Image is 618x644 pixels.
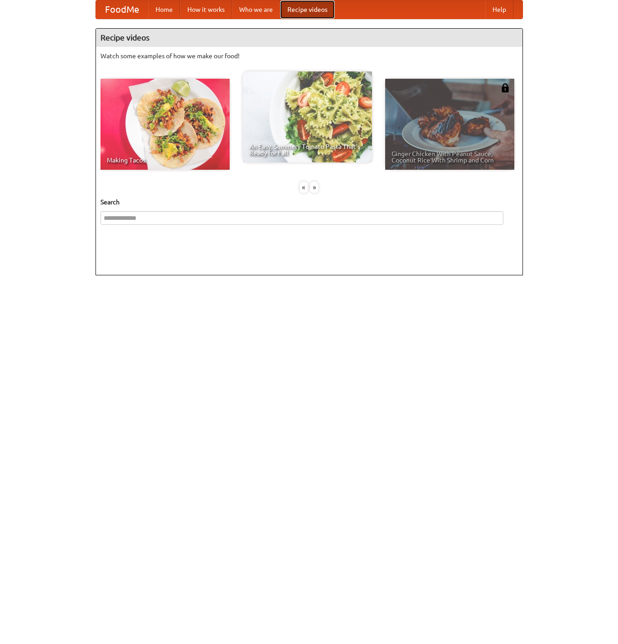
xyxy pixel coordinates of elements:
span: Making Tacos [107,157,223,163]
a: Help [485,0,513,19]
a: Recipe videos [280,0,335,19]
img: 483408.png [501,83,510,92]
h4: Recipe videos [96,29,523,47]
span: An Easy, Summery Tomato Pasta That's Ready for Fall [249,143,366,156]
a: Who we are [232,0,280,19]
div: « [300,182,308,193]
a: Home [148,0,180,19]
a: How it works [180,0,232,19]
p: Watch some examples of how we make our food! [100,51,518,61]
a: An Easy, Summery Tomato Pasta That's Ready for Fall [243,71,372,162]
a: Making Tacos [100,79,230,170]
h5: Search [100,198,518,207]
a: FoodMe [96,0,148,19]
div: » [310,182,318,193]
